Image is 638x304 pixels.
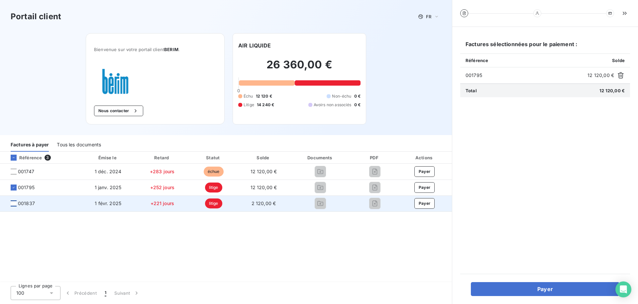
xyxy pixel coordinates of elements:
button: 1 [101,286,110,300]
div: Open Intercom Messenger [615,281,631,297]
span: 12 120,00 € [599,88,625,93]
span: 0 € [354,102,361,108]
span: Avoirs non associés [314,102,352,108]
div: Actions [398,154,451,161]
span: 001795 [466,72,585,79]
span: 1 [105,290,106,296]
div: PDF [354,154,396,161]
div: Statut [189,154,238,161]
span: 100 [16,290,24,296]
span: 001747 [18,168,34,175]
div: Référence [5,155,42,161]
span: 14 240 € [257,102,274,108]
span: 12 120,00 € [251,169,277,174]
button: Payer [414,182,435,193]
div: Solde [240,154,287,161]
button: Payer [414,198,435,209]
span: +252 jours [150,185,175,190]
span: +221 jours [151,200,174,206]
span: 12 120 € [256,93,272,99]
h2: 26 360,00 € [238,58,361,78]
div: Tous les documents [57,138,101,152]
div: Retard [138,154,187,161]
button: Précédent [60,286,101,300]
span: 0 [237,88,240,93]
h6: Factures sélectionnées pour le paiement : [460,40,630,53]
span: 12 120,00 € [587,72,614,79]
span: Solde [612,58,625,63]
span: 12 120,00 € [251,185,277,190]
span: 1 janv. 2025 [95,185,122,190]
span: litige [205,198,222,208]
span: 0 € [354,93,361,99]
span: Total [466,88,477,93]
span: 1 févr. 2025 [95,200,121,206]
span: Référence [466,58,488,63]
span: Échu [244,93,253,99]
button: Payer [471,282,619,296]
div: Émise le [81,154,135,161]
span: 2 120,00 € [252,200,276,206]
span: 001837 [18,200,35,207]
span: FR [426,14,431,19]
div: Factures à payer [11,138,49,152]
span: Litige [244,102,254,108]
span: 3 [45,155,51,161]
span: BERIM [164,47,178,52]
span: Bienvenue sur votre portail client . [94,47,216,52]
span: litige [205,183,222,192]
span: 1 déc. 2024 [95,169,122,174]
h6: AIR LIQUIDE [238,41,271,49]
button: Payer [414,166,435,177]
span: 001795 [18,184,35,191]
span: Non-échu [332,93,351,99]
img: Company logo [94,68,137,95]
span: +283 jours [150,169,175,174]
button: Suivant [110,286,144,300]
span: échue [204,167,224,177]
div: Documents [290,154,351,161]
h3: Portail client [11,11,61,23]
button: Nous contacter [94,106,143,116]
